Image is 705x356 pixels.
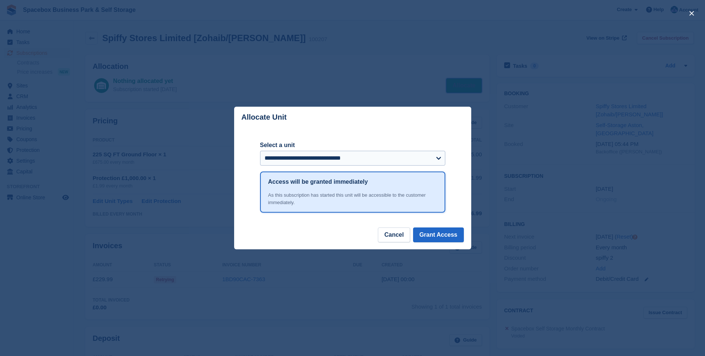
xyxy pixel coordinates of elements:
[268,177,368,186] h1: Access will be granted immediately
[378,227,410,242] button: Cancel
[413,227,464,242] button: Grant Access
[260,141,445,150] label: Select a unit
[686,7,698,19] button: close
[268,192,437,206] div: As this subscription has started this unit will be accessible to the customer immediately.
[242,113,287,122] p: Allocate Unit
